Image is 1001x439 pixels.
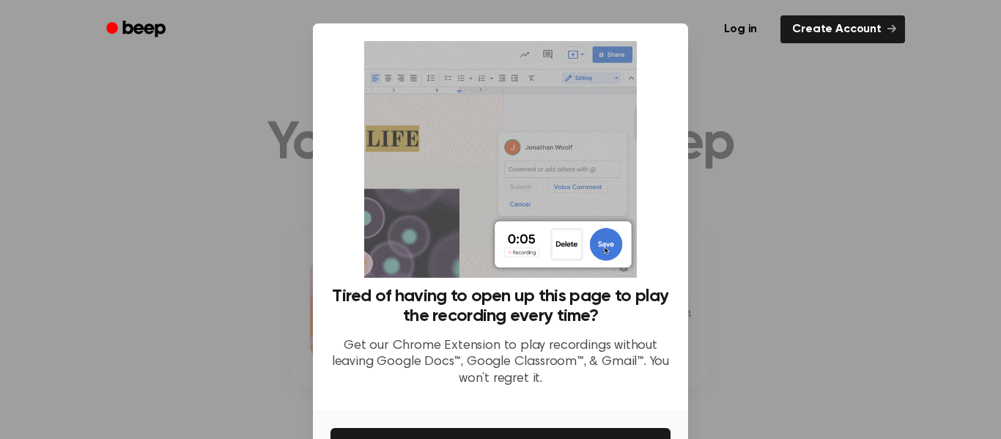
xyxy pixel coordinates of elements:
[330,287,671,326] h3: Tired of having to open up this page to play the recording every time?
[364,41,636,278] img: Beep extension in action
[780,15,905,43] a: Create Account
[330,338,671,388] p: Get our Chrome Extension to play recordings without leaving Google Docs™, Google Classroom™, & Gm...
[96,15,179,44] a: Beep
[709,12,772,46] a: Log in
